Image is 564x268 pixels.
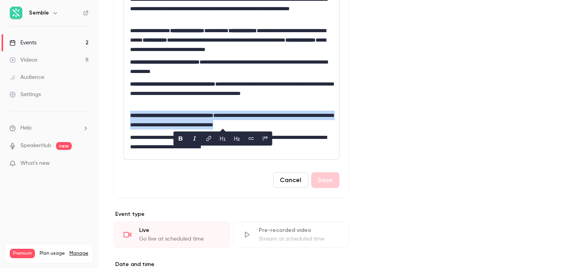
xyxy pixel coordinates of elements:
[20,142,51,150] a: SpeakerHub
[203,132,215,145] button: link
[9,73,44,81] div: Audience
[9,124,89,132] li: help-dropdown-opener
[139,235,220,243] div: Go live at scheduled time
[233,221,350,248] div: Pre-recorded videoStream at scheduled time
[20,124,32,132] span: Help
[29,9,49,17] h6: Semble
[9,56,37,64] div: Videos
[114,221,230,248] div: LiveGo live at scheduled time
[189,132,201,145] button: italic
[259,226,340,234] div: Pre-recorded video
[259,235,340,243] div: Stream at scheduled time
[259,132,272,145] button: blockquote
[10,7,22,19] img: Semble
[56,142,72,150] span: new
[9,91,41,98] div: Settings
[273,172,308,188] button: Cancel
[174,132,187,145] button: bold
[69,250,88,257] a: Manage
[139,226,220,234] div: Live
[79,160,89,167] iframe: Noticeable Trigger
[114,210,349,218] p: Event type
[10,249,35,258] span: Premium
[9,39,36,47] div: Events
[20,159,50,168] span: What's new
[40,250,65,257] span: Plan usage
